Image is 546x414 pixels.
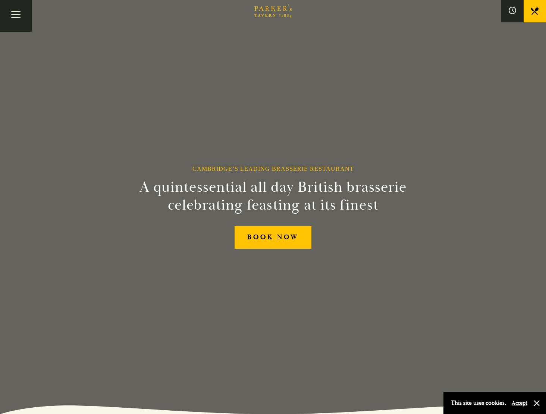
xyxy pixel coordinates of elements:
[512,399,527,407] button: Accept
[451,398,506,408] p: This site uses cookies.
[533,399,540,407] button: Close and accept
[192,165,354,172] h1: Cambridge’s Leading Brasserie Restaurant
[103,178,443,214] h2: A quintessential all day British brasserie celebrating feasting at its finest
[235,226,311,249] a: BOOK NOW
